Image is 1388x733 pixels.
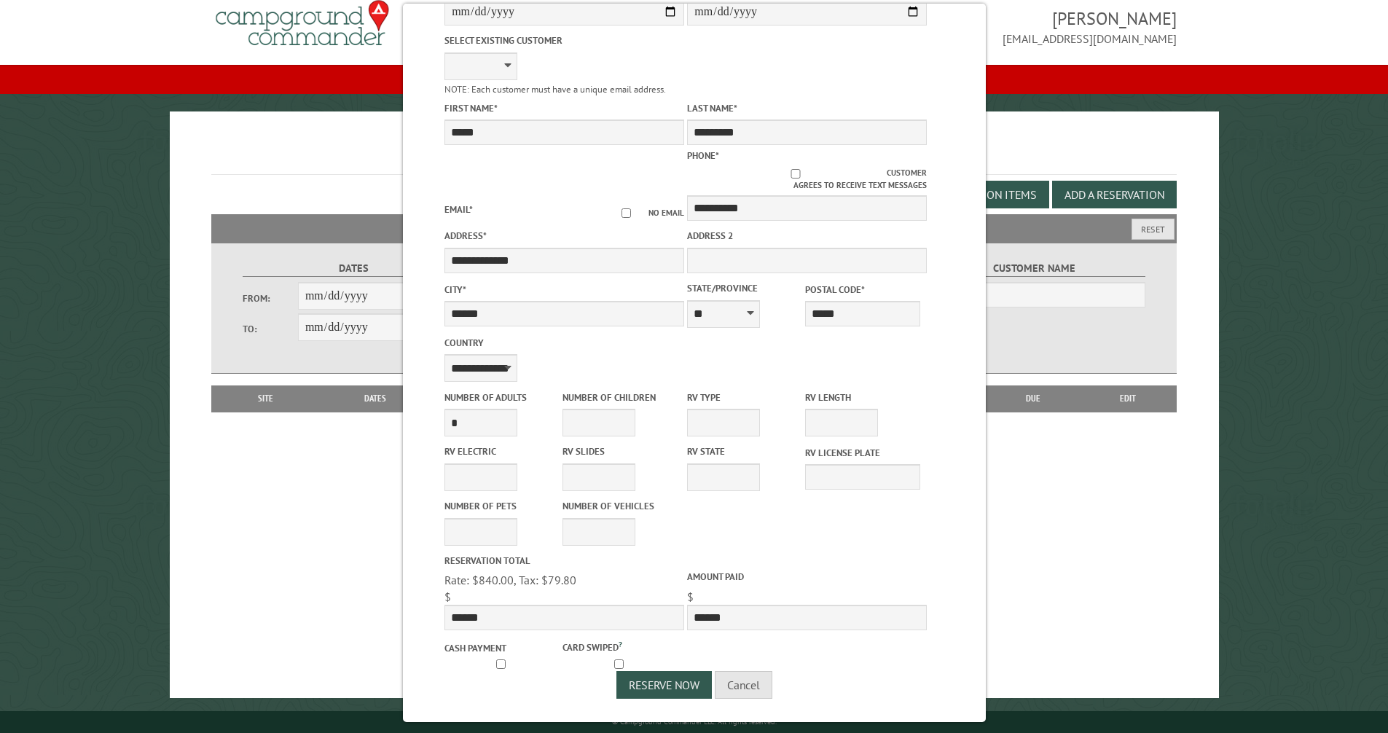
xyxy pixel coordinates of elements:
th: Dates [313,385,438,412]
label: Number of Adults [444,391,560,404]
label: Country [444,336,684,350]
h1: Reservations [211,135,1177,175]
span: Rate: $840.00, Tax: $79.80 [444,573,576,587]
h2: Filters [211,214,1177,242]
label: From: [243,291,298,305]
label: City [444,283,684,297]
label: Select existing customer [444,34,684,47]
label: Address [444,229,684,243]
label: Customer Name [923,260,1145,277]
small: © Campground Commander LLC. All rights reserved. [612,717,777,726]
button: Add a Reservation [1052,181,1177,208]
label: Last Name [687,101,927,115]
label: RV Length [805,391,920,404]
label: RV Type [687,391,802,404]
label: State/Province [687,281,802,295]
label: Dates [243,260,465,277]
small: NOTE: Each customer must have a unique email address. [444,83,666,95]
label: First Name [444,101,684,115]
button: Reserve Now [616,671,712,699]
label: Cash payment [444,641,560,655]
th: Site [219,385,313,412]
label: Card swiped [562,638,678,654]
th: Due [987,385,1079,412]
label: RV Electric [444,444,560,458]
label: Number of Vehicles [562,499,678,513]
label: Customer agrees to receive text messages [687,167,927,192]
label: RV Slides [562,444,678,458]
label: Phone [687,149,719,162]
input: No email [604,208,648,218]
label: Amount paid [687,570,927,584]
label: To: [243,322,298,336]
span: $ [444,589,451,604]
span: $ [687,589,694,604]
label: RV License Plate [805,446,920,460]
label: Number of Children [562,391,678,404]
label: Number of Pets [444,499,560,513]
label: Email [444,203,473,216]
a: ? [619,639,622,649]
label: RV State [687,444,802,458]
label: Address 2 [687,229,927,243]
input: Customer agrees to receive text messages [704,169,887,179]
label: Reservation Total [444,554,684,568]
label: Postal Code [805,283,920,297]
button: Reset [1132,219,1175,240]
button: Cancel [715,671,772,699]
button: Edit Add-on Items [924,181,1049,208]
th: Edit [1079,385,1177,412]
label: No email [604,207,684,219]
